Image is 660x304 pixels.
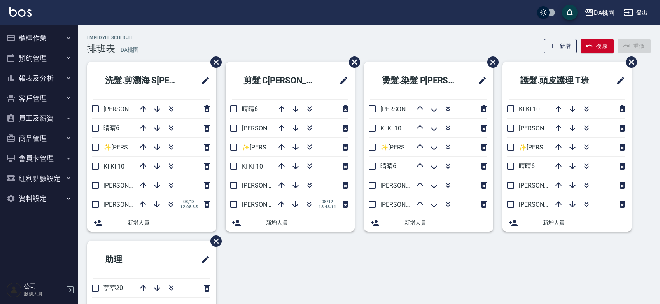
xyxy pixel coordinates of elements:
span: ✨[PERSON_NAME][PERSON_NAME] ✨16 [380,144,498,151]
span: [PERSON_NAME]5 [242,125,292,132]
button: 登出 [621,5,651,20]
span: 08/12 [319,199,336,204]
span: [PERSON_NAME]8 [380,105,431,113]
span: [PERSON_NAME]8 [519,182,569,189]
span: [PERSON_NAME]8 [103,105,154,113]
button: save [562,5,578,20]
div: 新增人員 [364,214,493,232]
span: 新增人員 [266,219,348,227]
button: 客戶管理 [3,88,75,109]
span: ✨[PERSON_NAME][PERSON_NAME] ✨16 [242,144,359,151]
h2: Employee Schedule [87,35,138,40]
button: 資料設定 [3,188,75,209]
div: 新增人員 [226,214,355,232]
span: KI KI 10 [242,163,263,170]
span: KI KI 10 [380,125,401,132]
span: KI KI 10 [519,105,540,113]
span: 修改班表的標題 [334,71,348,90]
span: [PERSON_NAME]3 [519,125,569,132]
span: 修改班表的標題 [611,71,625,90]
span: [PERSON_NAME]8 [242,182,292,189]
span: 18:48:11 [319,204,336,209]
span: 刪除班表 [481,51,500,74]
span: 刪除班表 [343,51,361,74]
div: 新增人員 [502,214,632,232]
span: [PERSON_NAME]3 [103,201,154,208]
h2: 洗髮.剪瀏海 S[PERSON_NAME] [93,67,191,95]
span: 刪除班表 [205,51,223,74]
h2: 助理 [93,246,165,274]
h2: 燙髮.染髮 P[PERSON_NAME] [370,67,467,95]
div: DA桃園 [594,8,614,18]
span: [PERSON_NAME]5 [103,182,154,189]
button: 預約管理 [3,48,75,69]
button: DA桃園 [581,5,618,21]
span: 新增人員 [128,219,210,227]
button: 會員卡管理 [3,148,75,169]
span: ✨[PERSON_NAME][PERSON_NAME] ✨16 [103,144,221,151]
h5: 公司 [24,283,63,290]
span: 晴晴6 [103,124,119,132]
img: Logo [9,7,32,17]
button: 櫃檯作業 [3,28,75,48]
button: 員工及薪資 [3,108,75,128]
p: 服務人員 [24,290,63,297]
button: 商品管理 [3,128,75,149]
h2: 剪髮 C[PERSON_NAME] [232,67,329,95]
button: 新增 [544,39,577,53]
span: [PERSON_NAME]3 [380,182,431,189]
button: 復原 [581,39,614,53]
span: 新增人員 [404,219,487,227]
span: 修改班表的標題 [473,71,487,90]
span: 葶葶20 [103,284,123,292]
span: [PERSON_NAME]5 [519,201,569,208]
span: 新增人員 [543,219,625,227]
span: KI KI 10 [103,163,124,170]
span: [PERSON_NAME]5 [380,201,431,208]
span: 晴晴6 [519,162,535,170]
button: 紅利點數設定 [3,169,75,189]
span: ✨[PERSON_NAME][PERSON_NAME] ✨16 [519,144,636,151]
h3: 排班表 [87,43,115,54]
span: 刪除班表 [620,51,638,74]
span: 12:08:35 [180,204,198,209]
span: 修改班表的標題 [196,71,210,90]
h6: — DA桃園 [115,46,138,54]
span: 刪除班表 [205,230,223,253]
h2: 護髮.頭皮護理 T班 [509,67,606,95]
img: Person [6,282,22,298]
button: 報表及分析 [3,68,75,88]
span: 修改班表的標題 [196,250,210,269]
span: 晴晴6 [380,162,396,170]
span: 晴晴6 [242,105,258,112]
span: 08/13 [180,199,198,204]
span: [PERSON_NAME]3 [242,201,292,208]
div: 新增人員 [87,214,216,232]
